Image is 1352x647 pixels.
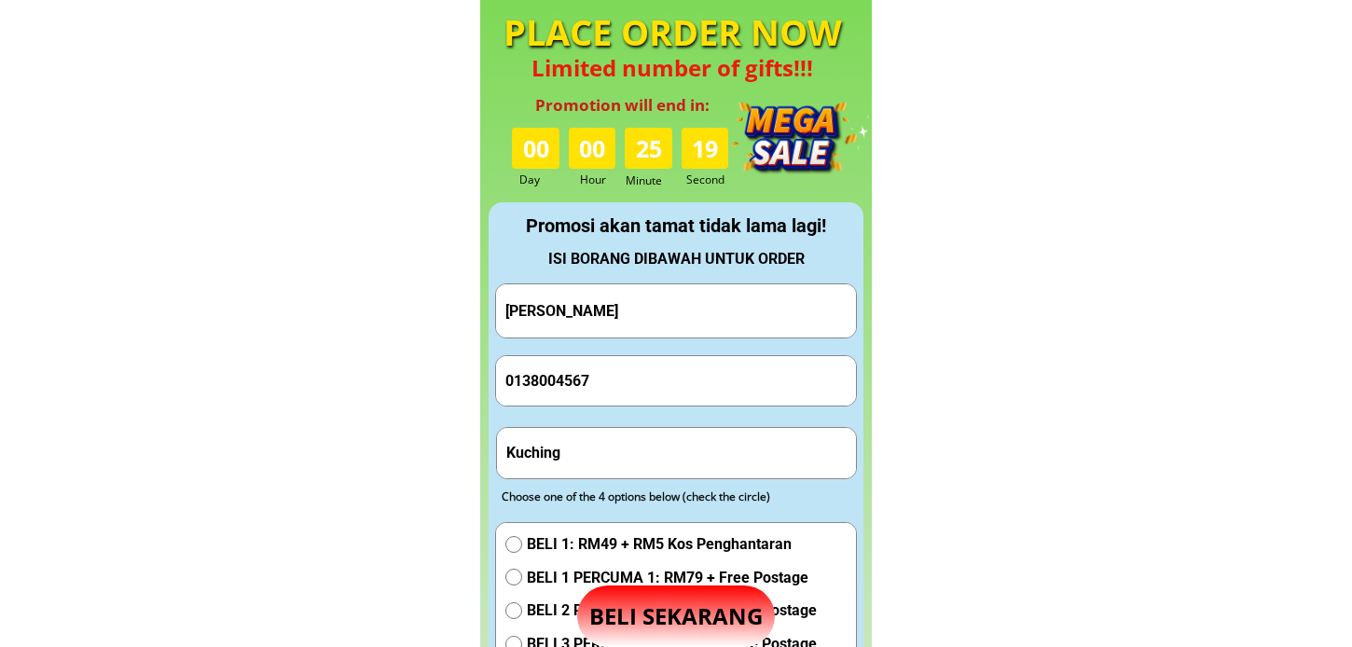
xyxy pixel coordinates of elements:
[577,585,775,647] p: BELI SEKARANG
[501,284,851,337] input: Your Full Name/ Nama Penuh
[502,428,852,477] input: Address(Ex: 52 Jalan Wirawati 7, Maluri, 55100 Kuala Lumpur)
[501,356,851,406] input: Phone Number/ Nombor Telefon
[519,171,567,188] h3: Day
[490,247,862,271] div: ISI BORANG DIBAWAH UNTUK ORDER
[507,55,838,82] h4: Limited number of gifts!!!
[527,566,817,590] span: BELI 1 PERCUMA 1: RM79 + Free Postage
[502,488,817,505] div: Choose one of the 4 options below (check the circle)
[626,172,677,189] h3: Minute
[527,599,817,623] span: BELI 2 PERCUMA 2: RM119 + Free Postage
[580,171,619,188] h3: Hour
[490,211,862,241] div: Promosi akan tamat tidak lama lagi!
[686,171,732,188] h3: Second
[496,7,848,57] h4: PLACE ORDER NOW
[515,92,729,117] h3: Promotion will end in:
[527,532,817,557] span: BELI 1: RM49 + RM5 Kos Penghantaran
